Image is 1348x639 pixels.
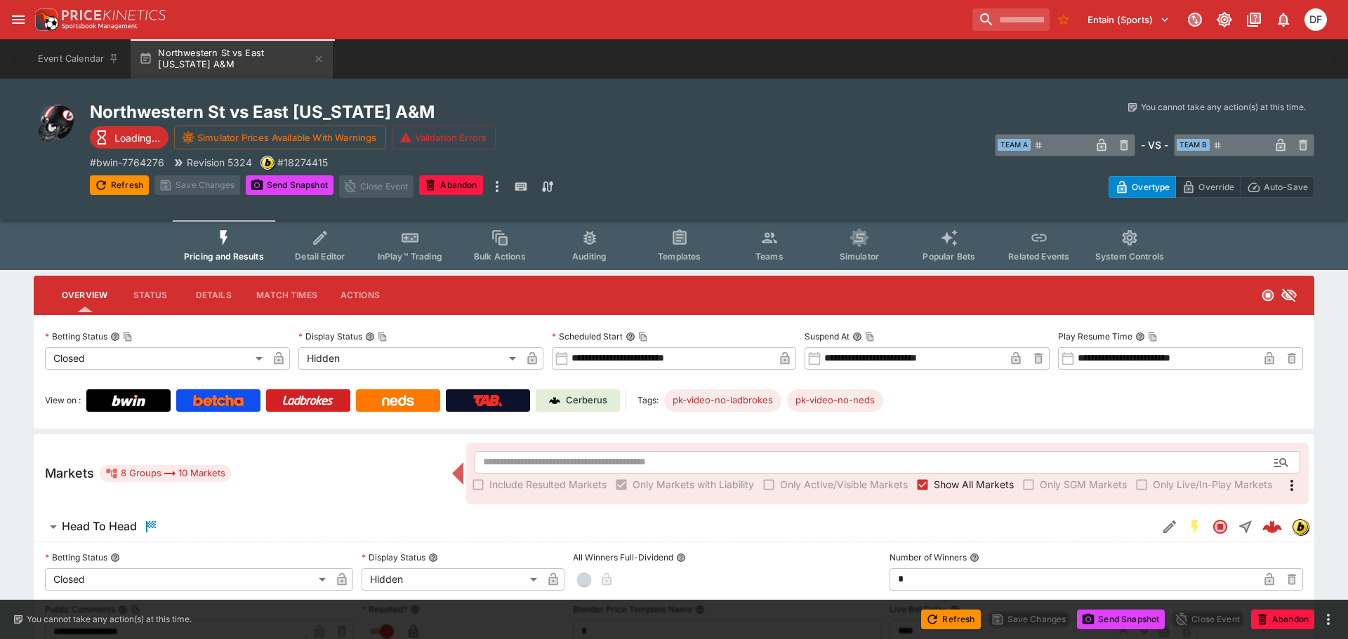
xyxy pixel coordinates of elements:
button: Actions [329,278,392,312]
img: bwin.png [261,156,274,169]
div: Betting Target: cerberus [664,389,781,412]
img: logo-cerberus--red.svg [1262,517,1282,537]
button: Betting Status [110,553,120,563]
button: Connected to PK [1182,7,1208,32]
button: Abandon [1251,610,1314,629]
button: Copy To Clipboard [638,332,648,342]
img: Cerberus [549,395,560,406]
svg: Closed [1212,518,1229,535]
p: Suspend At [805,330,850,342]
button: Refresh [90,175,149,195]
img: PriceKinetics Logo [31,6,59,34]
div: Closed [45,347,267,370]
button: Match Times [245,278,329,312]
p: You cannot take any action(s) at this time. [27,613,192,626]
div: Event type filters [173,220,1175,270]
img: Ladbrokes [282,395,333,406]
h2: Copy To Clipboard [90,101,702,123]
button: open drawer [6,7,31,32]
p: Scheduled Start [552,330,623,342]
span: pk-video-no-neds [787,394,883,408]
svg: More [1283,477,1300,494]
span: Mark an event as closed and abandoned. [1251,611,1314,625]
span: System Controls [1095,251,1164,262]
button: Overtype [1109,176,1176,198]
button: Overview [51,278,119,312]
button: Play Resume TimeCopy To Clipboard [1135,332,1145,342]
img: bwin [1293,519,1308,534]
div: Start From [1109,176,1314,198]
button: Event Calendar [29,39,128,79]
img: Bwin [112,395,145,406]
p: All Winners Full-Dividend [573,551,673,563]
a: Cerberus [536,389,620,412]
button: Toggle light/dark mode [1212,7,1237,32]
div: Betting Target: cerberus [787,389,883,412]
span: Detail Editor [295,251,345,262]
span: Auditing [572,251,607,262]
p: You cannot take any action(s) at this time. [1141,101,1306,114]
p: Play Resume Time [1058,330,1132,342]
button: Copy To Clipboard [865,332,875,342]
span: Team A [998,139,1031,151]
button: Override [1175,176,1241,198]
button: Send Snapshot [246,175,333,195]
button: Details [182,278,245,312]
span: Bulk Actions [474,251,526,262]
div: 94441956-c054-42c7-ac45-960bcacc25df [1262,517,1282,537]
p: Display Status [298,330,362,342]
span: Related Events [1008,251,1069,262]
span: Only Markets with Liability [633,477,754,492]
button: Refresh [921,610,980,629]
img: PriceKinetics [62,10,166,20]
span: Show All Markets [934,477,1014,492]
p: Betting Status [45,551,107,563]
div: 8 Groups 10 Markets [105,465,225,482]
div: bwin [260,156,275,170]
button: more [489,175,505,198]
span: Simulator [840,251,879,262]
button: Select Tenant [1079,8,1178,31]
button: Northwestern St vs East [US_STATE] A&M [131,39,333,79]
button: Suspend AtCopy To Clipboard [852,332,862,342]
button: Betting StatusCopy To Clipboard [110,332,120,342]
img: Betcha [193,395,244,406]
span: Team B [1177,139,1210,151]
p: Copy To Clipboard [277,155,328,170]
span: Teams [755,251,784,262]
span: Pricing and Results [184,251,264,262]
button: Edit Detail [1157,514,1182,539]
span: Only SGM Markets [1040,477,1127,492]
span: Include Resulted Markets [489,477,607,492]
div: Hidden [362,568,542,591]
span: Popular Bets [923,251,975,262]
h6: - VS - [1141,137,1168,152]
span: Only Live/In-Play Markets [1153,477,1272,492]
div: Closed [45,568,331,591]
p: Revision 5324 [187,155,252,170]
div: Hidden [298,347,521,370]
button: Display StatusCopy To Clipboard [365,332,375,342]
button: more [1320,611,1337,628]
button: Simulator Prices Available With Warnings [174,126,386,149]
button: Number of Winners [970,553,979,563]
p: Overtype [1132,180,1170,194]
button: Documentation [1241,7,1267,32]
button: All Winners Full-Dividend [676,553,686,563]
p: Loading... [114,130,160,145]
button: Straight [1233,514,1258,539]
button: Validation Errors [392,126,496,149]
img: Neds [382,395,414,406]
button: No Bookmarks [1052,8,1075,31]
p: Auto-Save [1264,180,1308,194]
img: american_football.png [34,101,79,146]
div: David Foster [1304,8,1327,31]
span: Mark an event as closed and abandoned. [419,177,482,191]
svg: Closed [1261,288,1275,302]
button: SGM Enabled [1182,514,1208,539]
p: Number of Winners [890,551,967,563]
label: View on : [45,389,81,412]
button: Closed [1208,514,1233,539]
button: Notifications [1271,7,1296,32]
button: Abandon [419,175,482,195]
